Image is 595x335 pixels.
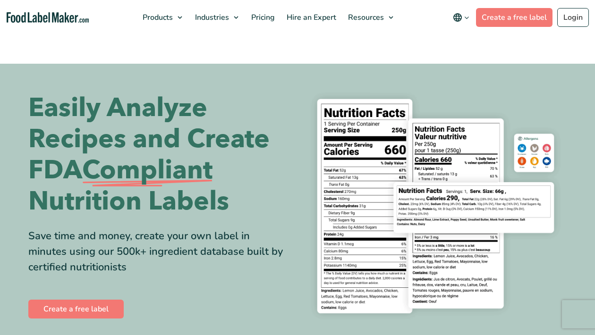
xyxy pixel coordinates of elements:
[248,12,276,23] span: Pricing
[192,12,230,23] span: Industries
[28,92,290,217] h1: Easily Analyze Recipes and Create FDA Nutrition Labels
[284,12,337,23] span: Hire an Expert
[557,8,589,27] a: Login
[345,12,385,23] span: Resources
[28,300,124,318] a: Create a free label
[82,155,212,186] span: Compliant
[140,12,174,23] span: Products
[476,8,552,27] a: Create a free label
[28,228,290,275] div: Save time and money, create your own label in minutes using our 500k+ ingredient database built b...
